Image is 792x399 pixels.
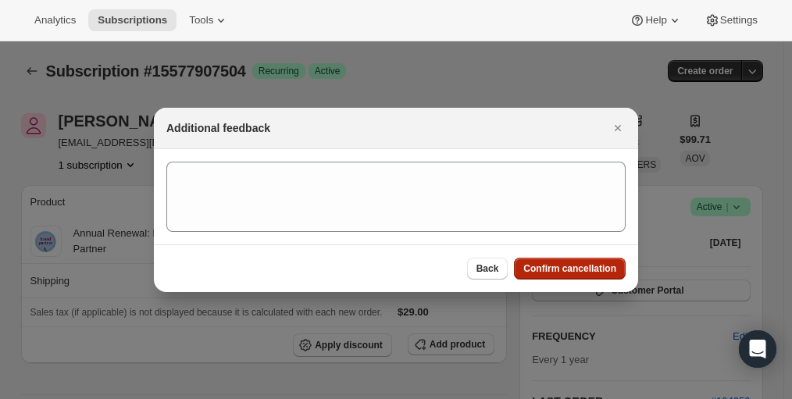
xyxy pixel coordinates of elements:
span: Confirm cancellation [523,262,616,275]
div: Open Intercom Messenger [739,330,776,368]
span: Help [645,14,666,27]
button: Subscriptions [88,9,177,31]
button: Tools [180,9,238,31]
span: Tools [189,14,213,27]
h2: Additional feedback [166,120,270,136]
span: Settings [720,14,758,27]
span: Back [476,262,499,275]
button: Analytics [25,9,85,31]
button: Settings [695,9,767,31]
button: Help [620,9,691,31]
button: Confirm cancellation [514,258,626,280]
span: Subscriptions [98,14,167,27]
button: Close [607,117,629,139]
span: Analytics [34,14,76,27]
button: Back [467,258,508,280]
